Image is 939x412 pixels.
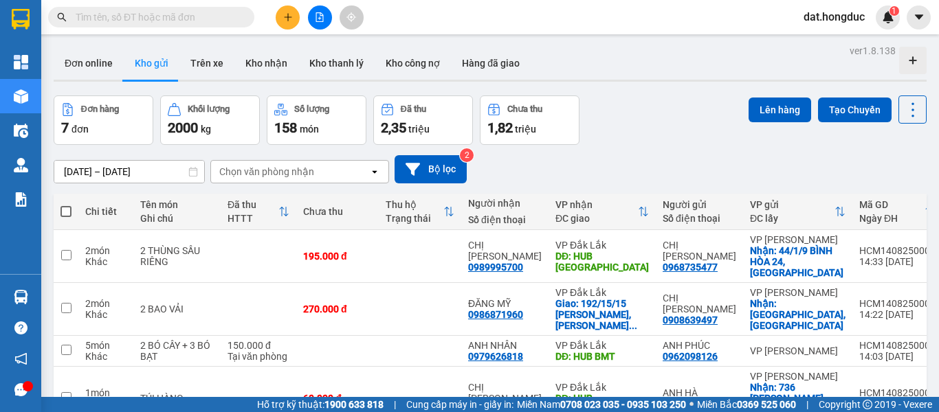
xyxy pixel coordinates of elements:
span: 7 [61,119,69,136]
div: ANH NHÂN [468,340,542,351]
svg: open [369,166,380,177]
div: 195.000 đ [303,251,372,262]
button: Kho nhận [234,47,298,80]
div: ĐC lấy [750,213,835,224]
div: 0986871960 [468,309,523,320]
strong: 1900 633 818 [324,399,384,410]
button: aim [340,5,364,30]
div: 1 món [85,387,126,398]
div: 0979626818 [468,351,523,362]
div: VP [PERSON_NAME] [750,345,846,356]
div: 14:22 [DATE] [859,309,936,320]
div: Chi tiết [85,206,126,217]
div: Đã thu [401,104,426,114]
div: 14:33 [DATE] [859,256,936,267]
sup: 1 [890,6,899,16]
button: Đơn online [54,47,124,80]
div: Trạng thái [386,213,443,224]
span: 2,35 [381,119,406,136]
div: VP Đắk Lắk [555,340,649,351]
span: 1 [892,6,896,16]
div: 2 món [85,245,126,256]
span: plus [283,12,293,22]
div: Ngày ĐH [859,213,925,224]
strong: 0369 525 060 [737,399,796,410]
div: CHỊ HỒNG [468,382,542,404]
div: 14:03 [DATE] [859,351,936,362]
span: Miền Nam [517,397,686,412]
button: Kho thanh lý [298,47,375,80]
span: notification [14,352,27,365]
button: caret-down [907,5,931,30]
span: file-add [315,12,324,22]
button: Bộ lọc [395,155,467,183]
div: HCM1408250005 [859,340,936,351]
span: ... [629,320,637,331]
span: | [394,397,396,412]
div: Chọn văn phòng nhận [219,165,314,179]
div: VP nhận [555,199,638,210]
div: VP [PERSON_NAME] [750,287,846,298]
span: 1,82 [487,119,513,136]
div: 60.000 đ [303,393,372,404]
div: VP [PERSON_NAME] [750,371,846,382]
button: Số lượng158món [267,95,366,145]
span: Miền Bắc [697,397,796,412]
button: Kho công nợ [375,47,451,80]
button: Đơn hàng7đơn [54,95,153,145]
div: Số điện thoại [468,214,542,225]
button: Chưa thu1,82 triệu [480,95,579,145]
div: ĐC giao [555,213,638,224]
span: triệu [408,124,430,135]
div: HCM1408250006 [859,298,936,309]
div: Nhận: 44/1/9 BÌNH HÒA 24,THUẬN AN [750,245,846,278]
div: DĐ: HUB TRUNG HÒA [555,251,649,273]
button: Hàng đã giao [451,47,531,80]
span: dat.hongduc [793,8,876,25]
div: Thu hộ [386,199,443,210]
div: CHỊ NHUNG [468,240,542,262]
span: message [14,383,27,396]
div: HCM1408250004 [859,387,936,398]
div: ANH PHÚC [663,340,736,351]
div: 150.000 đ [228,340,289,351]
span: search [57,12,67,22]
div: Số lượng [294,104,329,114]
button: Lên hàng [749,98,811,122]
div: Tạo kho hàng mới [899,47,927,74]
span: Hỗ trợ kỹ thuật: [257,397,384,412]
span: kg [201,124,211,135]
div: 270.000 đ [303,304,372,314]
div: VP Đắk Lắk [555,382,649,393]
div: Mã GD [859,199,925,210]
img: warehouse-icon [14,290,28,304]
div: Chưa thu [507,104,542,114]
button: Kho gửi [124,47,179,80]
div: ANH HÀ [663,387,736,398]
div: Số điện thoại [663,213,736,224]
button: Khối lượng2000kg [160,95,260,145]
div: 0908639497 [663,314,718,325]
span: aim [346,12,356,22]
div: 2 BÓ CÂY + 3 BÓ BẠT [140,340,214,362]
div: Khối lượng [188,104,230,114]
span: món [300,124,319,135]
strong: 0708 023 035 - 0935 103 250 [560,399,686,410]
div: Khác [85,256,126,267]
div: DĐ: HUB BMT [555,351,649,362]
div: 2 món [85,298,126,309]
th: Toggle SortBy [379,194,461,230]
div: Đơn hàng [81,104,119,114]
div: ver 1.8.138 [850,43,896,58]
button: file-add [308,5,332,30]
sup: 2 [460,148,474,162]
div: VP [PERSON_NAME] [750,234,846,245]
img: dashboard-icon [14,55,28,69]
div: Nhận: 331 Phú Thọ Hòa, Tân Phú [750,298,846,331]
th: Toggle SortBy [743,194,852,230]
div: Khác [85,351,126,362]
div: VP Đắk Lắk [555,287,649,298]
span: triệu [515,124,536,135]
div: HCM1408250007 [859,245,936,256]
div: VP Đắk Lắk [555,240,649,251]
